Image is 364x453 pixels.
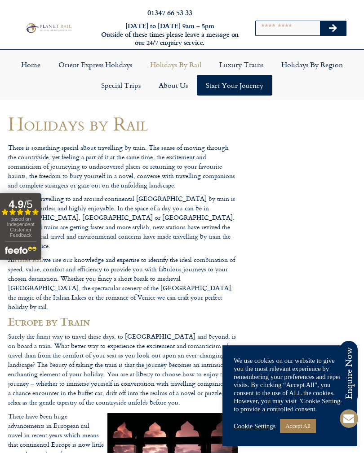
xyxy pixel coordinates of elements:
p: At we use our knowledge and expertise to identify the ideal combination of speed, value, comfort ... [8,255,238,311]
p: There is something special about travelling by train. The sense of moving through the countryside... [8,143,238,190]
h1: Holidays by Rail [8,113,238,134]
img: Planet Rail Train Holidays Logo [24,22,73,34]
a: Start your Journey [197,75,272,96]
nav: Menu [4,54,360,96]
a: About Us [150,75,197,96]
a: Special Trips [92,75,150,96]
a: 01347 66 53 33 [147,7,192,17]
a: Orient Express Holidays [49,54,141,75]
a: Holidays by Rail [141,54,210,75]
a: Home [12,54,49,75]
h6: [DATE] to [DATE] 9am – 5pm Outside of these times please leave a message on our 24/7 enquiry serv... [99,22,240,47]
div: We use cookies on our website to give you the most relevant experience by remembering your prefer... [234,357,346,413]
a: Holidays by Region [272,54,352,75]
p: Surely the finest way to travel these days, to [GEOGRAPHIC_DATA] and beyond, is on board a train.... [8,331,238,407]
a: Luxury Trains [210,54,272,75]
p: These days travelling to and around continental [GEOGRAPHIC_DATA] by train is exciting, effortles... [8,194,238,250]
a: Accept All [280,419,316,433]
a: Cookie Settings [234,422,275,430]
h2: Europe by Train [8,315,238,327]
button: Search [320,21,346,35]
